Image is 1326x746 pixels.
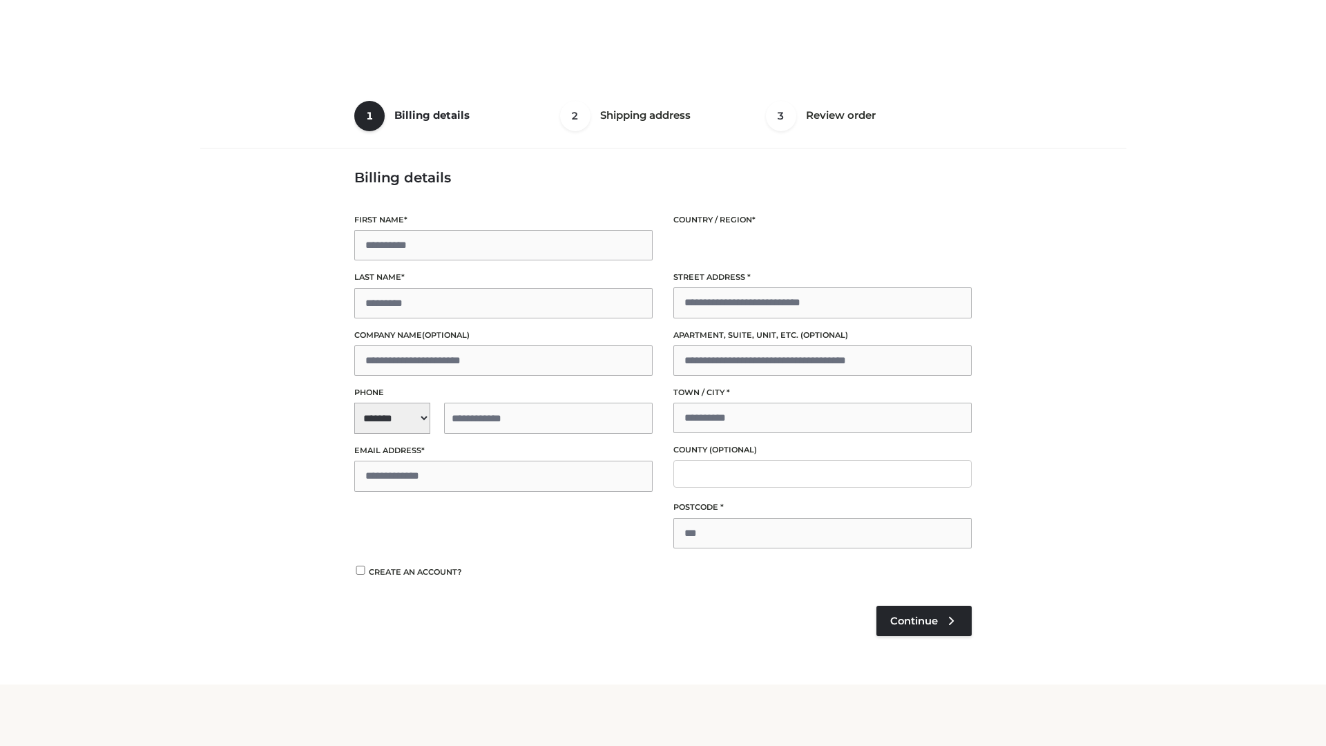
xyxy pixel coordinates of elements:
[354,329,653,342] label: Company name
[673,443,972,457] label: County
[709,445,757,455] span: (optional)
[673,386,972,399] label: Town / City
[369,567,462,577] span: Create an account?
[354,169,972,186] h3: Billing details
[354,386,653,399] label: Phone
[354,444,653,457] label: Email address
[673,501,972,514] label: Postcode
[890,615,938,627] span: Continue
[800,330,848,340] span: (optional)
[354,271,653,284] label: Last name
[354,213,653,227] label: First name
[422,330,470,340] span: (optional)
[673,213,972,227] label: Country / Region
[354,566,367,575] input: Create an account?
[876,606,972,636] a: Continue
[673,271,972,284] label: Street address
[673,329,972,342] label: Apartment, suite, unit, etc.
